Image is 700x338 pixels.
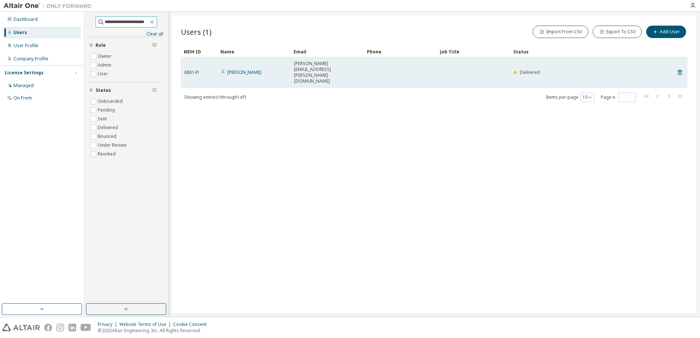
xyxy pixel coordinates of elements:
div: Website Terms of Use [119,322,173,327]
img: Altair One [4,2,95,10]
label: Under Review [98,141,128,150]
div: Managed [14,83,34,89]
label: Owner [98,52,113,61]
label: User [98,70,109,78]
div: Name [220,46,288,57]
label: Delivered [98,123,119,132]
label: Bounced [98,132,118,141]
img: instagram.svg [56,324,64,331]
label: Onboarded [98,97,124,106]
button: Status [89,82,163,98]
img: youtube.svg [81,324,91,331]
label: Sent [98,114,108,123]
span: 686141 [184,70,200,75]
button: Export To CSV [593,26,642,38]
span: Clear filter [152,87,157,93]
div: Users [14,30,27,35]
a: [PERSON_NAME] [227,69,261,75]
span: Items per page [546,93,594,102]
span: Status [96,87,111,93]
label: Revoked [98,150,117,158]
label: Pending [98,106,116,114]
div: Cookie Consent [173,322,211,327]
img: facebook.svg [44,324,52,331]
span: Page n. [601,93,636,102]
div: Email [294,46,361,57]
div: Job Title [440,46,507,57]
span: Users (1) [181,27,212,37]
img: altair_logo.svg [2,324,40,331]
span: Showing entries 1 through 1 of 1 [184,94,247,100]
span: Role [96,42,106,48]
button: Import From CSV [533,26,588,38]
span: Clear filter [152,42,157,48]
span: Delivered [520,69,540,75]
div: Company Profile [14,56,48,62]
label: Admin [98,61,113,70]
span: [PERSON_NAME][EMAIL_ADDRESS][PERSON_NAME][DOMAIN_NAME] [294,61,361,84]
div: Privacy [98,322,119,327]
a: Clear all [89,31,163,37]
div: Dashboard [14,16,38,22]
div: License Settings [5,70,44,76]
p: © 2025 Altair Engineering, Inc. All Rights Reserved. [98,327,211,334]
img: linkedin.svg [68,324,76,331]
button: Add User [646,26,686,38]
button: 10 [582,94,592,100]
div: On Prem [14,95,32,101]
div: Status [513,46,649,57]
div: User Profile [14,43,38,49]
div: MDH ID [184,46,215,57]
div: Phone [367,46,434,57]
button: Role [89,37,163,53]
